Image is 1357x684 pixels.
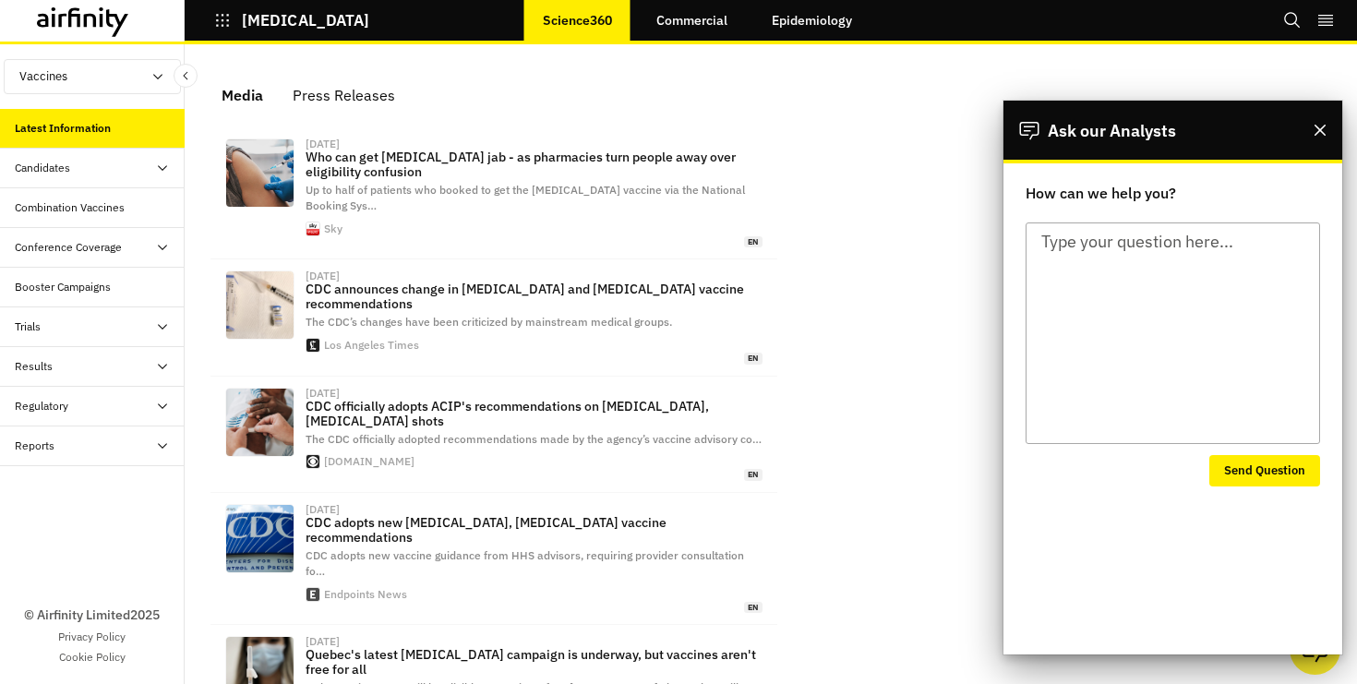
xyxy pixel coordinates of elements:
[293,81,395,109] div: Press Releases
[15,438,54,454] div: Reports
[306,315,672,329] span: The CDC’s changes have been criticized by mainstream medical groups.
[324,223,342,234] div: Sky
[15,199,125,216] div: Combination Vaccines
[306,548,744,578] span: CDC adopts new vaccine guidance from HHS advisors, requiring provider consultation fo …
[1026,182,1310,204] label: How can we help you?
[15,279,111,295] div: Booster Campaigns
[306,270,340,282] div: [DATE]
[226,389,294,456] img: gettyimages-1585070896.jpg
[15,358,53,375] div: Results
[15,398,68,414] div: Regulatory
[306,388,340,399] div: [DATE]
[543,13,612,28] p: Science360
[242,12,369,29] p: [MEDICAL_DATA]
[306,339,319,352] img: apple-touch-icon.png
[306,455,319,468] img: icon-192x192.png
[306,504,340,515] div: [DATE]
[1283,5,1302,36] button: Search
[15,239,122,256] div: Conference Coverage
[210,259,777,376] a: [DATE]CDC announces change in [MEDICAL_DATA] and [MEDICAL_DATA] vaccine recommendationsThe CDC’s ...
[744,602,763,614] span: en
[15,160,70,176] div: Candidates
[174,64,198,88] button: Close Sidebar
[306,399,763,428] p: CDC officially adopts ACIP's recommendations on [MEDICAL_DATA], [MEDICAL_DATA] shots
[324,456,414,467] div: [DOMAIN_NAME]
[306,647,763,677] p: Quebec's latest [MEDICAL_DATA] campaign is underway, but vaccines aren't free for all
[1048,118,1176,143] span: Ask our Analysts
[306,138,340,150] div: [DATE]
[1305,115,1335,145] button: Close
[15,318,41,335] div: Trials
[222,81,263,109] div: Media
[15,120,111,137] div: Latest Information
[744,469,763,481] span: en
[58,629,126,645] a: Privacy Policy
[306,432,762,446] span: The CDC officially adopted recommendations made​ by the agency’s vaccine advisory co …
[4,59,181,94] button: Vaccines
[306,150,763,179] p: Who can get [MEDICAL_DATA] jab - as pharmacies turn people away over eligibility confusion
[306,183,745,212] span: Up to half of patients who booked to get the [MEDICAL_DATA] vaccine via the National Booking Sys …
[306,588,319,601] img: apple-touch-icon.png
[214,5,369,36] button: [MEDICAL_DATA]
[306,282,763,311] p: CDC announces change in [MEDICAL_DATA] and [MEDICAL_DATA] vaccine recommendations
[744,236,763,248] span: en
[59,649,126,666] a: Cookie Policy
[744,353,763,365] span: en
[1209,455,1320,486] button: Send Question
[306,636,340,647] div: [DATE]
[210,377,777,493] a: [DATE]CDC officially adopts ACIP's recommendations on [MEDICAL_DATA], [MEDICAL_DATA] shotsThe CDC...
[306,222,319,235] img: apple-touch-icon.png
[210,493,777,625] a: [DATE]CDC adopts new [MEDICAL_DATA], [MEDICAL_DATA] vaccine recommendationsCDC adopts new vaccine...
[306,515,763,545] p: CDC adopts new [MEDICAL_DATA], [MEDICAL_DATA] vaccine recommendations
[24,606,160,625] p: © Airfinity Limited 2025
[226,505,294,572] img: CDC-Centers-for-Disease-Control-AP-social.jpg
[210,127,777,259] a: [DATE]Who can get [MEDICAL_DATA] jab - as pharmacies turn people away over eligibility confusionU...
[226,139,294,207] img: skynews-covid-vaccination_7044710.jpg
[324,589,407,600] div: Endpoints News
[324,340,419,351] div: Los Angeles Times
